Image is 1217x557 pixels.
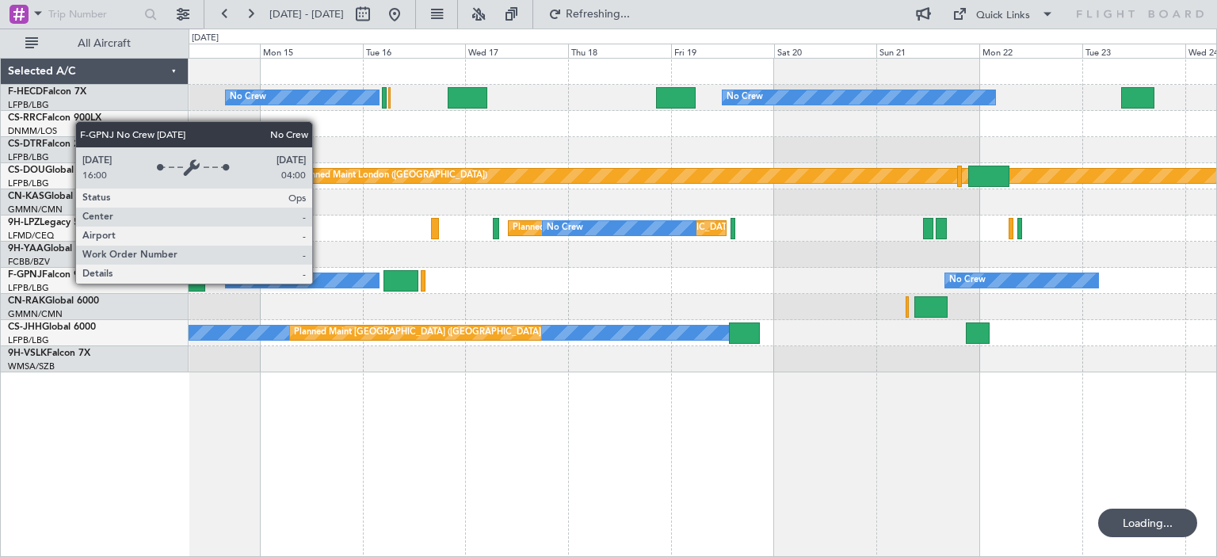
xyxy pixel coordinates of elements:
[8,244,44,254] span: 9H-YAA
[513,216,737,240] div: Planned [GEOGRAPHIC_DATA] ([GEOGRAPHIC_DATA])
[8,270,42,280] span: F-GPNJ
[976,8,1030,24] div: Quick Links
[8,113,101,123] a: CS-RRCFalcon 900LX
[1098,509,1197,537] div: Loading...
[8,296,45,306] span: CN-RAK
[541,2,636,27] button: Refreshing...
[8,87,43,97] span: F-HECD
[8,270,102,280] a: F-GPNJFalcon 900EX
[949,269,986,292] div: No Crew
[17,31,172,56] button: All Aircraft
[8,256,50,268] a: FCBB/BZV
[8,125,57,137] a: DNMM/LOS
[8,334,49,346] a: LFPB/LBG
[8,192,44,201] span: CN-KAS
[547,216,583,240] div: No Crew
[465,44,568,58] div: Wed 17
[8,166,45,175] span: CS-DOU
[8,87,86,97] a: F-HECDFalcon 7X
[294,321,544,345] div: Planned Maint [GEOGRAPHIC_DATA] ([GEOGRAPHIC_DATA])
[230,269,266,292] div: No Crew
[363,44,466,58] div: Tue 16
[260,44,363,58] div: Mon 15
[568,44,671,58] div: Thu 18
[671,44,774,58] div: Fri 19
[298,164,487,188] div: Planned Maint London ([GEOGRAPHIC_DATA])
[8,322,96,332] a: CS-JHHGlobal 6000
[979,44,1082,58] div: Mon 22
[774,44,877,58] div: Sat 20
[48,2,139,26] input: Trip Number
[8,139,96,149] a: CS-DTRFalcon 2000
[8,99,49,111] a: LFPB/LBG
[41,38,167,49] span: All Aircraft
[192,32,219,45] div: [DATE]
[8,349,47,358] span: 9H-VSLK
[8,218,90,227] a: 9H-LPZLegacy 500
[727,86,763,109] div: No Crew
[8,192,98,201] a: CN-KASGlobal 5000
[8,349,90,358] a: 9H-VSLKFalcon 7X
[8,151,49,163] a: LFPB/LBG
[8,322,42,332] span: CS-JHH
[269,7,344,21] span: [DATE] - [DATE]
[8,244,97,254] a: 9H-YAAGlobal 5000
[8,218,40,227] span: 9H-LPZ
[8,230,54,242] a: LFMD/CEQ
[8,177,49,189] a: LFPB/LBG
[8,166,99,175] a: CS-DOUGlobal 6500
[157,44,260,58] div: Sun 14
[876,44,979,58] div: Sun 21
[8,139,42,149] span: CS-DTR
[8,308,63,320] a: GMMN/CMN
[8,204,63,216] a: GMMN/CMN
[1082,44,1185,58] div: Tue 23
[944,2,1062,27] button: Quick Links
[8,282,49,294] a: LFPB/LBG
[8,361,55,372] a: WMSA/SZB
[8,113,42,123] span: CS-RRC
[230,86,266,109] div: No Crew
[565,9,631,20] span: Refreshing...
[8,296,99,306] a: CN-RAKGlobal 6000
